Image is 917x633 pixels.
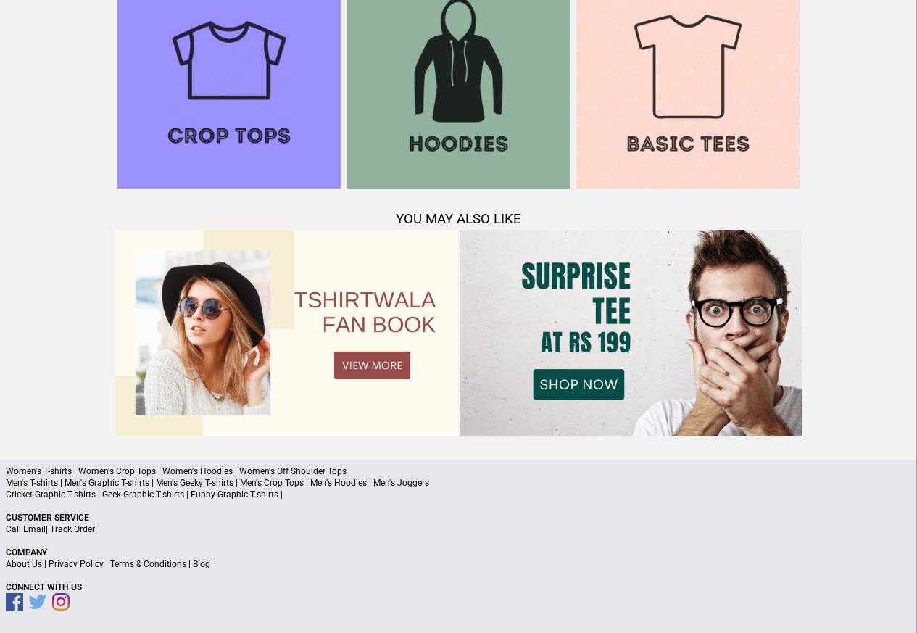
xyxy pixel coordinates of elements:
[6,512,911,524] p: Customer Service
[193,559,210,569] a: Blog
[6,466,911,477] p: Women's T-shirts | Women's Crop Tops | Women's Hoodies | Women's Off Shoulder Tops
[6,524,21,534] a: Call
[6,582,911,593] p: Connect With Us
[6,547,911,558] p: Company
[6,558,911,570] p: | | |
[6,477,911,489] p: Men's T-shirts | Men's Graphic T-shirts | Men's Geeky T-shirts | Men's Crop Tops | Men's Hoodies ...
[396,211,521,227] span: YOU MAY ALSO LIKE
[110,559,186,569] a: Terms & Conditions
[6,489,911,500] p: Cricket Graphic T-shirts | Geek Graphic T-shirts | Funny Graphic T-shirts |
[6,524,911,535] p: | |
[49,559,104,569] a: Privacy Policy
[6,559,42,569] a: About Us
[23,524,46,534] a: Email
[50,524,95,534] a: Track Order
